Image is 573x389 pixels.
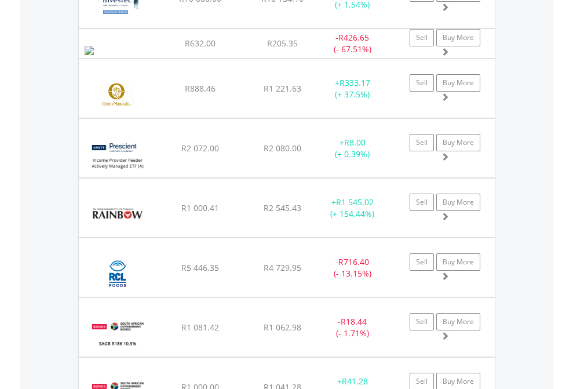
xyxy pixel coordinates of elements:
div: + (+ 37.5%) [316,77,389,100]
span: R1 081.42 [181,322,219,333]
span: R18.44 [341,316,367,327]
div: - (- 1.71%) [316,316,389,339]
div: + (+ 154.44%) [316,197,389,220]
img: EQU.ZA.NTU.png [85,46,94,55]
span: R205.35 [267,38,298,49]
span: R888.46 [185,83,216,94]
span: R426.65 [338,32,369,43]
span: R5 446.35 [181,262,219,273]
span: R1 221.63 [264,83,301,94]
img: EQU.ZA.RCL.png [85,253,150,294]
a: Buy More [436,29,480,46]
a: Sell [410,74,434,92]
span: R1 000.41 [181,202,219,213]
span: R2 072.00 [181,143,219,154]
img: EQU.ZA.ORN.png [85,74,150,115]
a: Sell [410,313,434,330]
img: EQU.ZA.RBO.png [85,193,151,234]
span: R2 080.00 [264,143,301,154]
span: R1 062.98 [264,322,301,333]
span: R716.40 [338,256,369,267]
a: Sell [410,253,434,271]
div: + (+ 0.39%) [316,137,389,160]
img: EQU.ZA.R186.png [85,312,151,354]
a: Buy More [436,134,480,151]
img: EQU.ZA.PIPETF.png [85,133,151,174]
span: R632.00 [185,38,216,49]
a: Buy More [436,194,480,211]
span: R4 729.95 [264,262,301,273]
a: Buy More [436,313,480,330]
span: R41.28 [342,376,368,387]
span: R8.00 [344,137,366,148]
a: Sell [410,194,434,211]
span: R1 545.02 [336,197,374,208]
a: Sell [410,29,434,46]
div: - (- 13.15%) [316,256,389,279]
span: R333.17 [340,77,370,88]
div: - (- 67.51%) [316,32,389,55]
a: Buy More [436,253,480,271]
a: Sell [410,134,434,151]
span: R2 545.43 [264,202,301,213]
a: Buy More [436,74,480,92]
